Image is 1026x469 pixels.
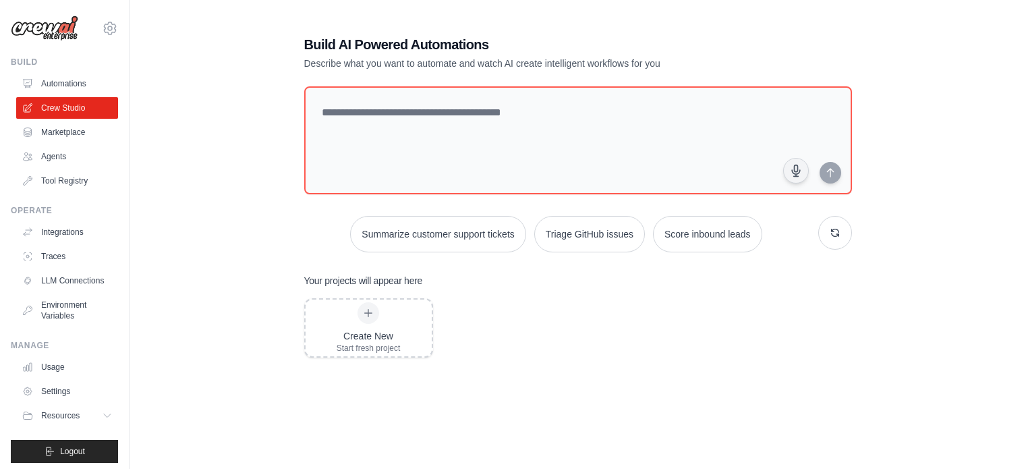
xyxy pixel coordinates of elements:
button: Resources [16,405,118,426]
button: Click to speak your automation idea [783,158,809,184]
a: Usage [16,356,118,378]
div: Create New [337,329,401,343]
h3: Your projects will appear here [304,274,423,287]
a: Settings [16,381,118,402]
a: Crew Studio [16,97,118,119]
button: Summarize customer support tickets [350,216,525,252]
a: Integrations [16,221,118,243]
a: Tool Registry [16,170,118,192]
img: Logo [11,16,78,41]
button: Score inbound leads [653,216,762,252]
p: Describe what you want to automate and watch AI create intelligent workflows for you [304,57,758,70]
div: Start fresh project [337,343,401,354]
div: Build [11,57,118,67]
a: Traces [16,246,118,267]
a: Agents [16,146,118,167]
div: Manage [11,340,118,351]
button: Get new suggestions [818,216,852,250]
h1: Build AI Powered Automations [304,35,758,54]
a: Environment Variables [16,294,118,327]
a: Marketplace [16,121,118,143]
span: Resources [41,410,80,421]
div: Operate [11,205,118,216]
a: LLM Connections [16,270,118,292]
a: Automations [16,73,118,94]
span: Logout [60,446,85,457]
button: Triage GitHub issues [534,216,645,252]
button: Logout [11,440,118,463]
